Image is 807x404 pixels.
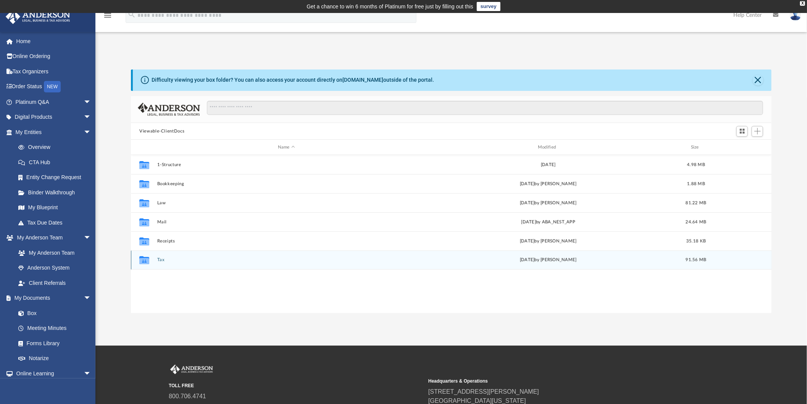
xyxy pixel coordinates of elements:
span: 81.22 MB [686,201,707,205]
img: Anderson Advisors Platinum Portal [3,9,73,24]
span: arrow_drop_down [84,124,99,140]
small: Headquarters & Operations [428,378,683,385]
a: 800.706.4741 [169,393,206,399]
a: Tax Due Dates [11,215,103,230]
div: id [134,144,153,151]
a: Client Referrals [11,275,99,291]
a: Overview [11,140,103,155]
a: [GEOGRAPHIC_DATA][US_STATE] [428,398,526,404]
span: arrow_drop_down [84,230,99,246]
div: close [800,1,805,6]
a: My Documentsarrow_drop_down [5,291,99,306]
span: 35.18 KB [686,239,706,243]
div: [DATE] by [PERSON_NAME] [419,200,678,207]
div: [DATE] by [PERSON_NAME] [419,238,678,245]
span: 4.98 MB [687,163,705,167]
div: Modified [419,144,678,151]
a: menu [103,15,112,20]
a: Entity Change Request [11,170,103,185]
button: Viewable-ClientDocs [139,128,184,135]
div: [DATE] [419,162,678,168]
div: Difficulty viewing your box folder? You can also access your account directly on outside of the p... [152,76,434,84]
small: TOLL FREE [169,382,423,389]
a: Binder Walkthrough [11,185,103,200]
span: 1.88 MB [687,182,705,186]
span: arrow_drop_down [84,291,99,306]
button: Receipts [157,239,416,244]
a: CTA Hub [11,155,103,170]
div: NEW [44,81,61,92]
img: Anderson Advisors Platinum Portal [169,365,215,375]
a: My Anderson Team [11,245,95,260]
span: 91.56 MB [686,258,707,262]
a: [DOMAIN_NAME] [342,77,383,83]
a: Tax Organizers [5,64,103,79]
div: [DATE] by [PERSON_NAME] [419,257,678,263]
a: My Blueprint [11,200,99,215]
button: Switch to Grid View [736,126,748,137]
button: Add [752,126,763,137]
span: arrow_drop_down [84,366,99,381]
a: [STREET_ADDRESS][PERSON_NAME] [428,388,539,395]
img: User Pic [790,10,801,21]
a: Anderson System [11,260,99,276]
span: 24.64 MB [686,220,707,224]
div: grid [131,155,771,313]
input: Search files and folders [207,101,763,115]
button: Close [753,75,763,86]
a: Order StatusNEW [5,79,103,95]
button: 1-Structure [157,162,416,167]
a: Forms Library [11,336,95,351]
button: Mail [157,220,416,225]
div: id [715,144,768,151]
button: Tax [157,257,416,262]
a: Meeting Minutes [11,321,99,336]
a: survey [477,2,500,11]
a: Platinum Q&Aarrow_drop_down [5,94,103,110]
a: Online Learningarrow_drop_down [5,366,99,381]
div: Get a chance to win 6 months of Platinum for free just by filling out this [307,2,473,11]
a: Box [11,305,95,321]
a: My Entitiesarrow_drop_down [5,124,103,140]
a: Notarize [11,351,99,366]
button: Law [157,200,416,205]
div: [DATE] by ABA_NEST_APP [419,219,678,226]
i: search [128,10,136,19]
span: arrow_drop_down [84,94,99,110]
div: [DATE] by [PERSON_NAME] [419,181,678,187]
i: menu [103,11,112,20]
button: Bookkeeping [157,181,416,186]
span: arrow_drop_down [84,110,99,125]
a: Digital Productsarrow_drop_down [5,110,103,125]
a: Online Ordering [5,49,103,64]
div: Name [157,144,416,151]
a: My Anderson Teamarrow_drop_down [5,230,99,246]
div: Size [681,144,712,151]
a: Home [5,34,103,49]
